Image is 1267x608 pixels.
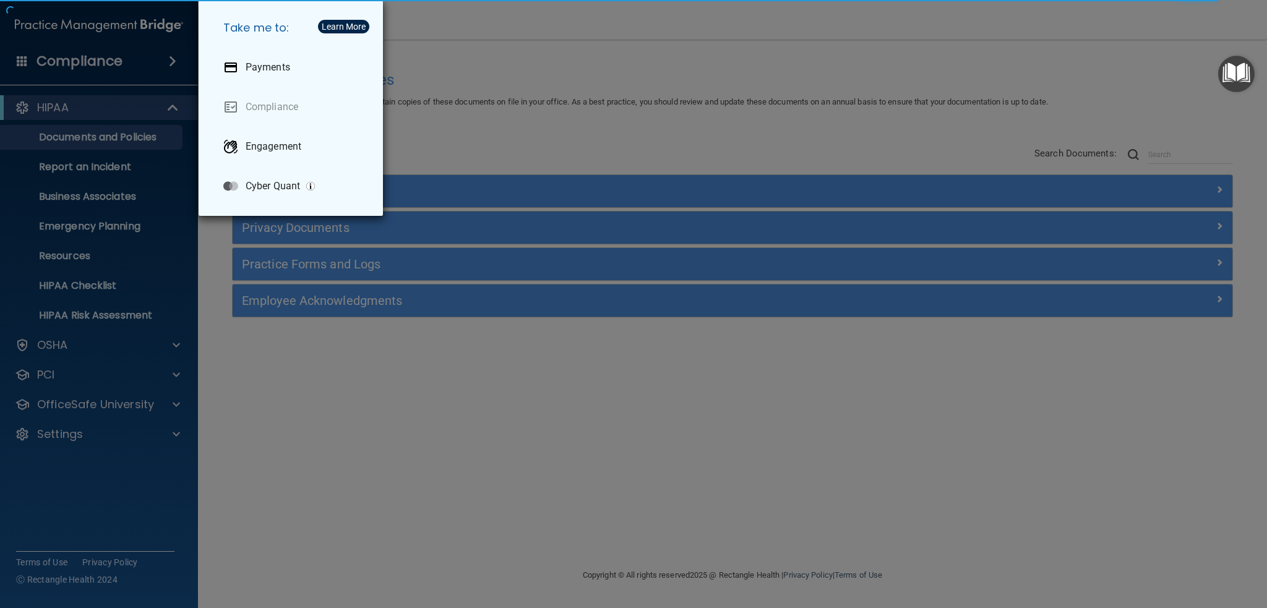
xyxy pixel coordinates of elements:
[1218,56,1255,92] button: Open Resource Center
[213,50,373,85] a: Payments
[213,169,373,203] a: Cyber Quant
[322,22,366,31] div: Learn More
[213,129,373,164] a: Engagement
[246,180,300,192] p: Cyber Quant
[1054,521,1252,570] iframe: Drift Widget Chat Controller
[246,61,290,74] p: Payments
[246,140,301,153] p: Engagement
[213,11,373,45] h5: Take me to:
[318,20,369,33] button: Learn More
[213,90,373,124] a: Compliance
